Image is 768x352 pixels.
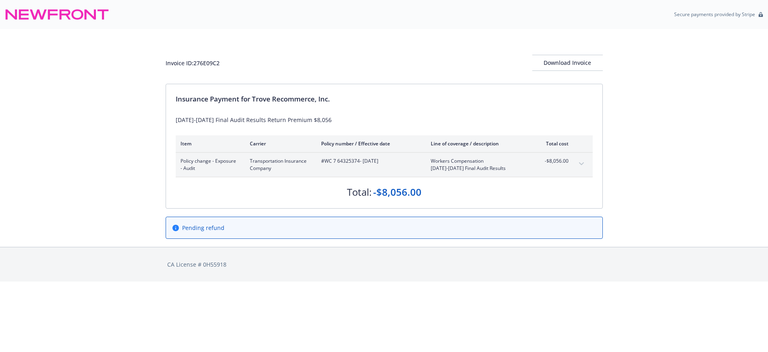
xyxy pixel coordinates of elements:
[176,153,593,177] div: Policy change - Exposure - AuditTransportation Insurance Company#WC 7 64325374- [DATE]Workers Com...
[431,157,525,172] span: Workers Compensation[DATE]-[DATE] Final Audit Results
[538,157,569,165] span: -$8,056.00
[321,140,418,147] div: Policy number / Effective date
[431,140,525,147] div: Line of coverage / description
[431,157,525,165] span: Workers Compensation
[347,185,372,199] div: Total:
[575,157,588,170] button: expand content
[373,185,421,199] div: -$8,056.00
[538,140,569,147] div: Total cost
[250,157,308,172] span: Transportation Insurance Company
[181,140,237,147] div: Item
[176,94,593,104] div: Insurance Payment for Trove Recommerce, Inc.
[166,59,220,67] div: Invoice ID: 276E09C2
[176,116,593,124] div: [DATE]-[DATE] Final Audit Results Return Premium $8,056
[167,260,601,269] div: CA License # 0H55918
[321,157,418,165] span: #WC 7 64325374 - [DATE]
[674,11,755,18] p: Secure payments provided by Stripe
[182,224,224,232] span: Pending refund
[250,140,308,147] div: Carrier
[532,55,603,71] button: Download Invoice
[431,165,525,172] span: [DATE]-[DATE] Final Audit Results
[181,157,237,172] span: Policy change - Exposure - Audit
